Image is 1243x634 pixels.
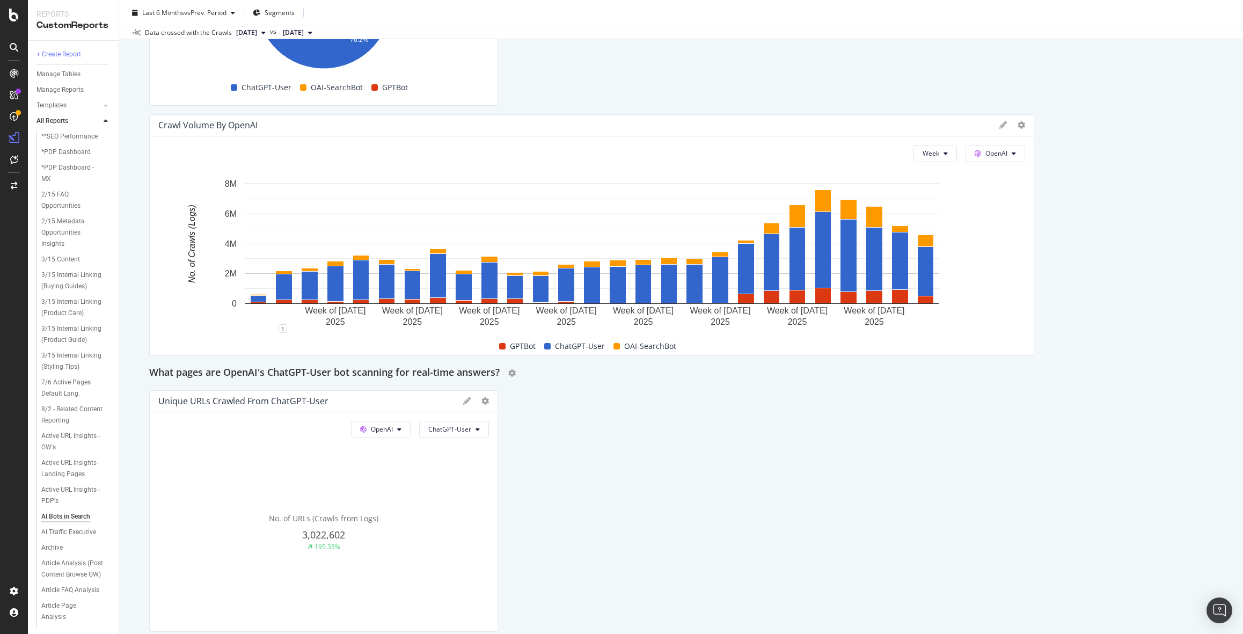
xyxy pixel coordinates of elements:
text: 2025 [865,317,884,326]
a: Active URL Insights - PDP's [41,484,111,507]
text: Week of [DATE] [305,306,365,315]
span: 3,022,602 [302,528,345,541]
div: *PDP Dashboard [41,147,91,158]
a: *PDP Dashboard - MX [41,162,111,185]
a: Archive [41,542,111,553]
text: 2025 [480,317,499,326]
a: 3/15 Internal Linking (Product Guide) [41,323,111,346]
button: Week [913,145,957,162]
span: GPTBot [382,81,408,94]
span: Segments [265,8,295,17]
text: 8M [225,179,237,188]
div: 3/15 Internal Linking (Styling Tips) [41,350,104,373]
a: AI Traffic Executive [41,527,111,538]
text: 2025 [711,317,730,326]
div: Article Page Analysis [41,600,101,623]
a: 2/15 FAQ Opportunities [41,189,111,212]
text: 2025 [788,317,807,326]
a: 3/15 Content [41,254,111,265]
div: gear [508,369,516,377]
div: Active URL Insights - Landing Pages [41,457,105,480]
button: OpenAI [351,421,411,438]
text: 4M [225,239,237,249]
div: Crawl Volume by OpenAI [158,120,258,130]
span: OAI-SearchBot [311,81,363,94]
div: 3/15 Internal Linking (Product Guide) [41,323,105,346]
div: 1 [279,324,287,333]
div: Archive [41,542,63,553]
text: 2025 [634,317,653,326]
div: Unique URLs Crawled from ChatGPT-UserOpenAIChatGPT-UserNo. of URLs (Crawls from Logs)3,022,602195... [149,390,498,632]
span: OAI-SearchBot [624,340,676,353]
div: Open Intercom Messenger [1207,597,1232,623]
a: 8/2 - Related Content Reporting [41,404,111,426]
a: Manage Tables [36,69,111,80]
div: 8/2 - Related Content Reporting [41,404,104,426]
text: 2M [225,269,237,278]
span: ChatGPT-User [428,425,471,434]
text: Week of [DATE] [536,306,597,315]
div: 7/6 Active Pages Default Lang. [41,377,104,399]
text: No. of Crawls (Logs) [187,205,196,283]
button: [DATE] [232,26,270,39]
span: OpenAI [371,425,393,434]
text: 0 [232,299,237,308]
div: Manage Tables [36,69,81,80]
div: AI Bots in Search [41,511,90,522]
span: ChatGPT-User [242,81,291,94]
div: Active URL Insights - PDP's [41,484,103,507]
span: ChatGPT-User [555,340,605,353]
div: *PDP Dashboard - MX [41,162,101,185]
div: Active URL Insights - GW's [41,431,103,453]
text: Week of [DATE] [767,306,828,315]
span: 2025 Sep. 27th [236,28,257,38]
div: Templates [36,100,67,111]
span: OpenAI [985,149,1007,158]
a: All Reports [36,115,100,127]
div: Article FAQ Analysis [41,585,99,596]
a: Templates [36,100,100,111]
a: 7/6 Active Pages Default Lang. [41,377,111,399]
a: + Create Report [36,49,111,60]
a: Manage Reports [36,84,111,96]
div: CustomReports [36,19,110,32]
div: Unique URLs Crawled from ChatGPT-User [158,396,328,406]
button: OpenAI [966,145,1025,162]
svg: A chart. [158,178,1025,329]
div: What pages are OpenAI's ChatGPT-User bot scanning for real-time answers? [149,365,1213,382]
div: Data crossed with the Crawls [145,28,232,38]
a: 3/15 Internal Linking (Buying Guides) [41,269,111,292]
text: Week of [DATE] [844,306,904,315]
div: 3/15 Content [41,254,80,265]
div: Article Analysis (Post Content Browse GW) [41,558,106,580]
a: Article Page Analysis [41,600,111,623]
a: 3/15 Internal Linking (Styling Tips) [41,350,111,373]
a: Article Analysis (Post Content Browse GW) [41,558,111,580]
div: + Create Report [36,49,81,60]
div: AI Traffic Executive [41,527,96,538]
button: Segments [248,4,299,21]
a: Active URL Insights - GW's [41,431,111,453]
div: 3/15 Internal Linking (Buying Guides) [41,269,105,292]
span: vs [270,27,279,37]
text: Week of [DATE] [382,306,443,315]
text: 2025 [326,317,345,326]
div: 195.33% [315,542,340,551]
button: ChatGPT-User [419,421,489,438]
div: 2/15 Metadata Opportunities Insights [41,216,105,250]
a: Active URL Insights - Landing Pages [41,457,111,480]
div: Crawl Volume by OpenAIWeekOpenAIA chart.1GPTBotChatGPT-UserOAI-SearchBot [149,114,1034,356]
div: Reports [36,9,110,19]
span: 2025 Mar. 27th [283,28,304,38]
a: 3/15 Internal Linking (Product Care) [41,296,111,319]
a: 2/15 Metadata Opportunities Insights [41,216,111,250]
div: **SEO Performance [41,131,98,142]
a: AI Bots in Search [41,511,111,522]
text: Week of [DATE] [459,306,520,315]
span: No. of URLs (Crawls from Logs) [269,513,378,523]
h2: What pages are OpenAI's ChatGPT-User bot scanning for real-time answers? [149,365,500,382]
text: 2025 [403,317,422,326]
text: Week of [DATE] [613,306,674,315]
span: GPTBot [510,340,536,353]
